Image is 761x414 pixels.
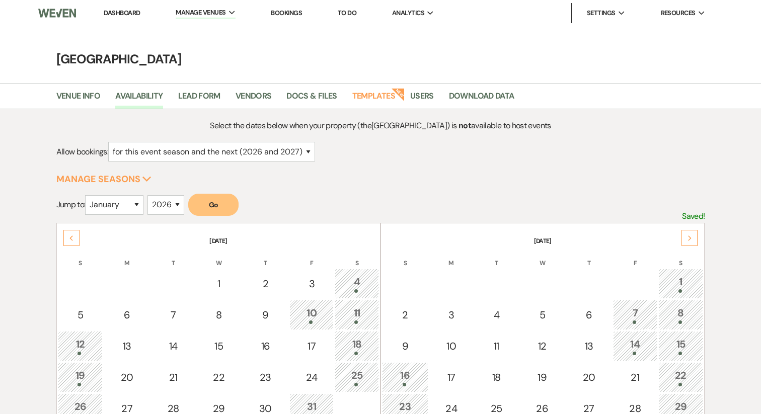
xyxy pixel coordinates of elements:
[56,90,101,109] a: Venue Info
[340,337,373,355] div: 18
[56,175,151,184] button: Manage Seasons
[338,9,356,17] a: To Do
[58,224,379,245] th: [DATE]
[202,339,236,354] div: 15
[410,90,434,109] a: Users
[38,3,76,24] img: Weven Logo
[388,368,423,386] div: 16
[566,246,612,268] th: T
[382,224,703,245] th: [DATE]
[248,370,283,385] div: 23
[286,90,337,109] a: Docs & Files
[619,370,652,385] div: 21
[157,307,190,322] div: 7
[63,337,98,355] div: 12
[571,339,606,354] div: 13
[58,246,103,268] th: S
[295,305,328,324] div: 10
[619,337,652,355] div: 14
[289,246,334,268] th: F
[525,307,559,322] div: 5
[295,370,328,385] div: 24
[63,307,98,322] div: 5
[243,246,289,268] th: T
[109,307,144,322] div: 6
[664,368,698,386] div: 22
[109,339,144,354] div: 13
[196,246,242,268] th: W
[248,307,283,322] div: 9
[295,339,328,354] div: 17
[151,246,195,268] th: T
[56,199,86,210] span: Jump to:
[56,146,108,157] span: Allow bookings:
[340,274,373,293] div: 4
[435,339,468,354] div: 10
[435,370,468,385] div: 17
[525,370,559,385] div: 19
[176,8,225,18] span: Manage Venues
[613,246,657,268] th: F
[664,305,698,324] div: 8
[178,90,220,109] a: Lead Form
[658,246,704,268] th: S
[115,90,163,109] a: Availability
[682,210,705,223] p: Saved!
[480,370,513,385] div: 18
[202,276,236,291] div: 1
[435,307,468,322] div: 3
[335,246,379,268] th: S
[248,276,283,291] div: 2
[202,307,236,322] div: 8
[619,305,652,324] div: 7
[248,339,283,354] div: 16
[271,9,302,17] a: Bookings
[157,339,190,354] div: 14
[63,368,98,386] div: 19
[18,50,743,68] h4: [GEOGRAPHIC_DATA]
[571,370,606,385] div: 20
[104,9,140,17] a: Dashboard
[664,337,698,355] div: 15
[480,307,513,322] div: 4
[392,8,424,18] span: Analytics
[388,307,423,322] div: 2
[449,90,514,109] a: Download Data
[137,119,624,132] p: Select the dates below when your property (the [GEOGRAPHIC_DATA] ) is available to host events
[388,339,423,354] div: 9
[109,370,144,385] div: 20
[391,87,405,101] strong: New
[429,246,474,268] th: M
[104,246,150,268] th: M
[188,194,239,216] button: Go
[236,90,272,109] a: Vendors
[587,8,616,18] span: Settings
[480,339,513,354] div: 11
[382,246,428,268] th: S
[519,246,565,268] th: W
[340,305,373,324] div: 11
[352,90,395,109] a: Templates
[664,274,698,293] div: 1
[525,339,559,354] div: 12
[295,276,328,291] div: 3
[661,8,696,18] span: Resources
[340,368,373,386] div: 25
[475,246,519,268] th: T
[459,120,471,131] strong: not
[202,370,236,385] div: 22
[571,307,606,322] div: 6
[157,370,190,385] div: 21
